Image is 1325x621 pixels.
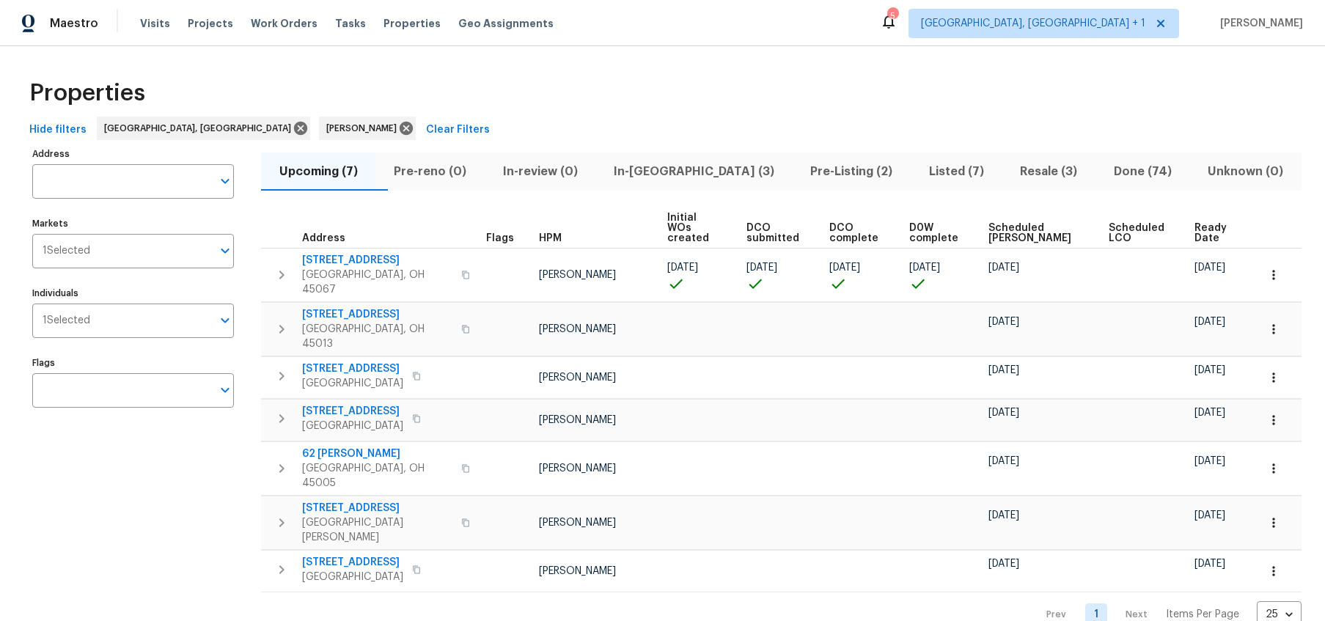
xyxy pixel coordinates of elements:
span: In-[GEOGRAPHIC_DATA] (3) [604,161,783,182]
span: In-review (0) [493,161,587,182]
span: Unknown (0) [1199,161,1293,182]
span: [STREET_ADDRESS] [302,404,403,419]
button: Open [215,171,235,191]
span: [PERSON_NAME] [539,566,616,576]
span: [DATE] [1194,262,1225,273]
span: [GEOGRAPHIC_DATA] [302,419,403,433]
span: Upcoming (7) [270,161,367,182]
span: [DATE] [988,365,1019,375]
label: Individuals [32,289,234,298]
span: 1 Selected [43,315,90,327]
span: [PERSON_NAME] [326,121,403,136]
span: Visits [140,16,170,31]
button: Open [215,240,235,261]
span: [PERSON_NAME] [539,270,616,280]
span: [GEOGRAPHIC_DATA], [GEOGRAPHIC_DATA] [104,121,297,136]
span: Done (74) [1104,161,1181,182]
span: Ready Date [1194,223,1233,243]
span: [DATE] [988,559,1019,569]
span: [GEOGRAPHIC_DATA], [GEOGRAPHIC_DATA] + 1 [921,16,1145,31]
span: Resale (3) [1011,161,1087,182]
span: [DATE] [988,262,1019,273]
span: [GEOGRAPHIC_DATA][PERSON_NAME] [302,515,452,545]
span: [GEOGRAPHIC_DATA] [302,570,403,584]
div: 5 [887,9,898,23]
span: [DATE] [988,408,1019,418]
span: Pre-Listing (2) [801,161,902,182]
span: [DATE] [909,262,940,273]
span: D0W complete [909,223,964,243]
span: [STREET_ADDRESS] [302,555,403,570]
span: [DATE] [1194,408,1225,418]
button: Hide filters [23,117,92,144]
span: Properties [383,16,441,31]
span: DCO complete [829,223,884,243]
span: [DATE] [988,317,1019,327]
span: Initial WOs created [667,213,722,243]
span: Work Orders [251,16,318,31]
span: [PERSON_NAME] [539,415,616,425]
span: [DATE] [829,262,860,273]
span: [GEOGRAPHIC_DATA], OH 45005 [302,461,452,490]
span: [PERSON_NAME] [539,324,616,334]
span: DCO submitted [746,223,805,243]
span: [STREET_ADDRESS] [302,307,452,322]
span: [DATE] [1194,510,1225,521]
span: Address [302,233,345,243]
span: [PERSON_NAME] [539,463,616,474]
button: Clear Filters [420,117,496,144]
span: [STREET_ADDRESS] [302,253,452,268]
button: Open [215,310,235,331]
span: Projects [188,16,233,31]
span: [DATE] [1194,456,1225,466]
span: [STREET_ADDRESS] [302,501,452,515]
span: Hide filters [29,121,87,139]
span: Listed (7) [920,161,993,182]
span: [GEOGRAPHIC_DATA], OH 45013 [302,322,452,351]
span: [DATE] [988,510,1019,521]
label: Flags [32,359,234,367]
span: Pre-reno (0) [384,161,475,182]
label: Markets [32,219,234,228]
div: [PERSON_NAME] [319,117,416,140]
span: [DATE] [1194,559,1225,569]
span: [DATE] [988,456,1019,466]
span: [DATE] [1194,365,1225,375]
span: Clear Filters [426,121,490,139]
span: 1 Selected [43,245,90,257]
button: Open [215,380,235,400]
div: [GEOGRAPHIC_DATA], [GEOGRAPHIC_DATA] [97,117,310,140]
label: Address [32,150,234,158]
span: [PERSON_NAME] [1214,16,1303,31]
span: [PERSON_NAME] [539,372,616,383]
span: [GEOGRAPHIC_DATA] [302,376,403,391]
span: [STREET_ADDRESS] [302,361,403,376]
span: HPM [539,233,562,243]
span: [GEOGRAPHIC_DATA], OH 45067 [302,268,452,297]
span: Flags [486,233,514,243]
span: Scheduled [PERSON_NAME] [988,223,1084,243]
span: [DATE] [667,262,698,273]
span: Tasks [335,18,366,29]
span: Maestro [50,16,98,31]
span: Geo Assignments [458,16,554,31]
span: [DATE] [746,262,777,273]
span: [PERSON_NAME] [539,518,616,528]
span: Properties [29,86,145,100]
span: 62 [PERSON_NAME] [302,447,452,461]
span: [DATE] [1194,317,1225,327]
span: Scheduled LCO [1109,223,1170,243]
